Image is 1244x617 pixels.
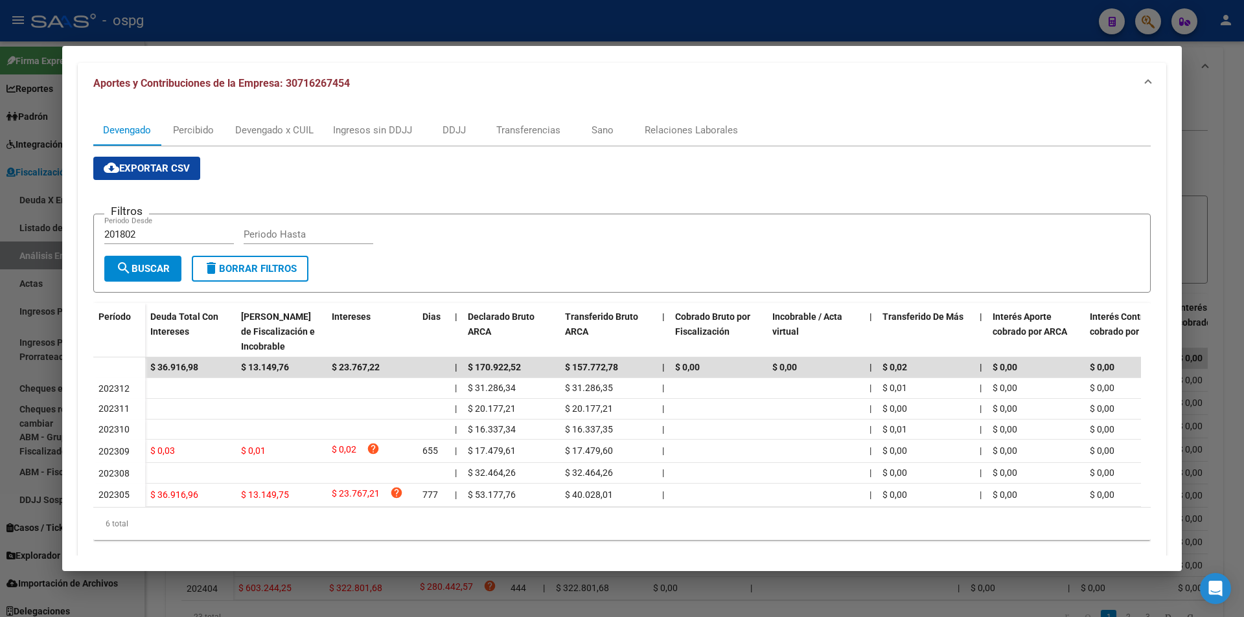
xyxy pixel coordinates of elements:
span: $ 20.177,21 [565,403,613,414]
span: | [662,383,664,393]
span: 655 [422,445,438,456]
datatable-header-cell: Deuda Total Con Intereses [145,303,236,360]
div: Relaciones Laborales [645,123,738,137]
span: | [980,445,982,456]
span: $ 0,00 [882,445,907,456]
mat-expansion-panel-header: Aportes y Contribuciones de la Empresa: 30716267454 [78,63,1166,104]
span: $ 0,00 [993,403,1017,414]
span: $ 23.767,21 [332,486,380,504]
span: Deuda Total Con Intereses [150,311,218,337]
i: help [390,486,403,499]
span: $ 0,00 [882,467,907,478]
span: $ 13.149,75 [241,489,289,500]
span: | [662,424,664,434]
span: Buscar [116,263,170,275]
span: $ 0,00 [1090,362,1114,372]
span: $ 0,01 [882,424,907,434]
span: $ 0,00 [772,362,797,372]
span: Aportes y Contribuciones de la Empresa: 30716267454 [93,77,350,89]
span: $ 17.479,60 [565,445,613,456]
span: | [870,445,871,456]
datatable-header-cell: Deuda Bruta Neto de Fiscalización e Incobrable [236,303,327,360]
datatable-header-cell: Dias [417,303,450,360]
span: $ 0,00 [993,489,1017,500]
span: 202312 [98,383,130,394]
span: Exportar CSV [104,163,190,174]
div: Devengado [103,123,151,137]
span: $ 0,00 [675,362,700,372]
span: | [662,362,665,372]
datatable-header-cell: | [657,303,670,360]
span: | [980,489,982,500]
span: $ 53.177,76 [468,489,516,500]
span: $ 0,00 [1090,445,1114,456]
span: | [870,383,871,393]
span: $ 36.916,96 [150,489,198,500]
span: Incobrable / Acta virtual [772,311,842,337]
span: $ 0,00 [1090,383,1114,393]
span: $ 0,00 [993,424,1017,434]
span: 202308 [98,468,130,478]
datatable-header-cell: Interés Aporte cobrado por ARCA [987,303,1085,360]
mat-icon: delete [203,260,219,276]
span: | [455,467,457,478]
datatable-header-cell: Incobrable / Acta virtual [767,303,864,360]
datatable-header-cell: Transferido De Más [877,303,974,360]
span: | [662,311,665,322]
div: Ingresos sin DDJJ [333,123,412,137]
datatable-header-cell: Cobrado Bruto por Fiscalización [670,303,767,360]
span: $ 0,02 [332,442,356,460]
span: $ 0,00 [993,445,1017,456]
button: Exportar CSV [93,157,200,180]
span: | [870,489,871,500]
span: $ 23.767,22 [332,362,380,372]
div: Open Intercom Messenger [1200,573,1231,604]
span: 202309 [98,446,130,456]
span: $ 0,00 [882,489,907,500]
i: help [367,442,380,455]
button: Buscar [104,256,181,282]
span: Declarado Bruto ARCA [468,311,535,337]
span: Cobrado Bruto por Fiscalización [675,311,750,337]
span: $ 13.149,76 [241,362,289,372]
span: | [455,311,457,322]
span: $ 157.772,78 [565,362,618,372]
span: | [455,445,457,456]
mat-icon: search [116,260,132,276]
span: 202305 [98,489,130,500]
span: $ 0,03 [150,445,175,456]
div: Percibido [173,123,214,137]
span: Transferido De Más [882,311,963,322]
span: | [870,403,871,414]
span: $ 40.028,01 [565,489,613,500]
span: $ 20.177,21 [468,403,516,414]
datatable-header-cell: Transferido Bruto ARCA [560,303,657,360]
span: $ 36.916,98 [150,362,198,372]
span: $ 31.286,34 [468,383,516,393]
span: $ 0,00 [993,383,1017,393]
span: $ 0,00 [993,467,1017,478]
span: $ 31.286,35 [565,383,613,393]
span: $ 0,01 [882,383,907,393]
button: Borrar Filtros [192,256,308,282]
span: Interés Aporte cobrado por ARCA [993,311,1067,337]
span: $ 16.337,34 [468,424,516,434]
div: Transferencias [496,123,560,137]
span: | [662,489,664,500]
span: Interés Contribución cobrado por ARCA [1090,311,1174,337]
span: $ 0,01 [241,445,266,456]
span: 202311 [98,403,130,414]
span: | [662,467,664,478]
span: $ 0,00 [882,403,907,414]
span: Borrar Filtros [203,263,297,275]
span: $ 0,00 [993,362,1017,372]
span: | [870,362,872,372]
datatable-header-cell: Período [93,303,145,357]
span: | [980,403,982,414]
span: | [455,403,457,414]
h3: Filtros [104,204,149,218]
span: Dias [422,311,441,322]
span: $ 16.337,35 [565,424,613,434]
span: $ 0,00 [1090,489,1114,500]
span: | [455,424,457,434]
